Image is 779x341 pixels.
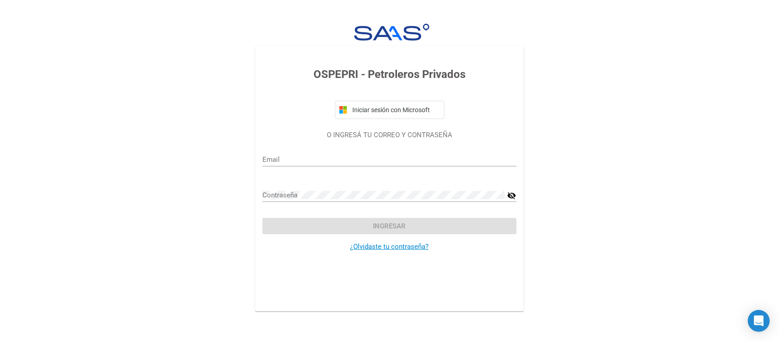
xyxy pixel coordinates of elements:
a: ¿Olvidaste tu contraseña? [350,243,429,251]
span: Iniciar sesión con Microsoft [351,106,440,114]
div: Open Intercom Messenger [748,310,770,332]
button: Iniciar sesión con Microsoft [335,101,444,119]
button: Ingresar [262,218,517,234]
mat-icon: visibility_off [507,190,517,201]
h3: OSPEPRI - Petroleros Privados [262,66,517,83]
p: O INGRESÁ TU CORREO Y CONTRASEÑA [262,130,517,140]
span: Ingresar [373,222,406,230]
